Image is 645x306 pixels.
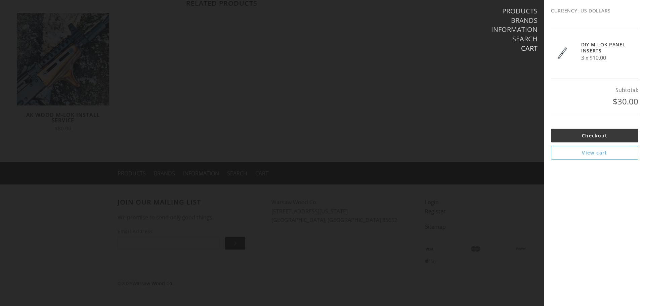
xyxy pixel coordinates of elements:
[581,42,627,62] div: 3 x $10.00
[511,16,537,25] a: Brands
[581,42,627,53] h5: DIY M-LOK Panel Inserts
[521,44,537,53] a: Cart
[551,7,638,14] span: Currency: US Dollars
[551,42,574,65] img: DIY M-LOK Panel Inserts
[512,35,537,43] a: Search
[551,146,638,160] a: View cart
[551,86,638,95] div: Subtotal:
[502,7,537,15] a: Products
[491,25,537,34] a: Information
[551,129,638,142] a: Checkout
[551,95,638,108] div: $30.00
